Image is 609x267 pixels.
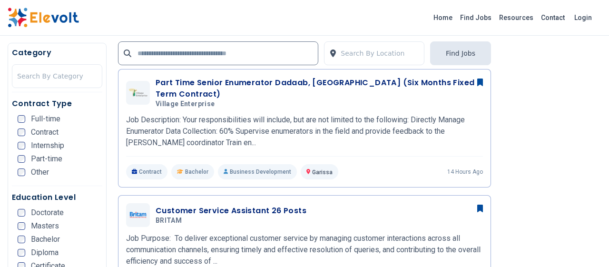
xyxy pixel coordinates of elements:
[18,236,25,243] input: Bachelor
[126,233,483,267] p: Job Purpose: To deliver exceptional customer service by managing customer interactions across all...
[18,168,25,176] input: Other
[8,8,79,28] img: Elevolt
[31,142,64,149] span: Internship
[18,129,25,136] input: Contract
[31,115,60,123] span: Full-time
[495,10,537,25] a: Resources
[12,47,102,59] h5: Category
[126,114,483,148] p: Job Description: Your responsibilities will include, but are not limited to the following: Direct...
[126,77,483,179] a: Village EnterprisePart Time Senior Enumerator Dadaab, [GEOGRAPHIC_DATA] (Six Months Fixed Term Co...
[456,10,495,25] a: Find Jobs
[128,88,147,97] img: Village Enterprise
[31,168,49,176] span: Other
[156,100,215,109] span: Village Enterprise
[156,217,182,225] span: BRITAM
[18,115,25,123] input: Full-time
[18,142,25,149] input: Internship
[430,41,491,65] button: Find Jobs
[185,168,208,176] span: Bachelor
[126,164,167,179] p: Contract
[31,249,59,257] span: Diploma
[31,236,60,243] span: Bachelor
[537,10,569,25] a: Contact
[18,155,25,163] input: Part-time
[18,222,25,230] input: Masters
[156,77,483,100] h3: Part Time Senior Enumerator Dadaab, [GEOGRAPHIC_DATA] (Six Months Fixed Term Contract)
[12,98,102,109] h5: Contract Type
[12,192,102,203] h5: Education Level
[128,212,147,218] img: BRITAM
[18,209,25,217] input: Doctorate
[312,169,333,176] span: Garissa
[569,8,598,27] a: Login
[31,129,59,136] span: Contract
[156,205,306,217] h3: Customer Service Assistant 26 Posts
[18,249,25,257] input: Diploma
[447,168,483,176] p: 14 hours ago
[430,10,456,25] a: Home
[218,164,297,179] p: Business Development
[31,155,62,163] span: Part-time
[31,209,64,217] span: Doctorate
[31,222,59,230] span: Masters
